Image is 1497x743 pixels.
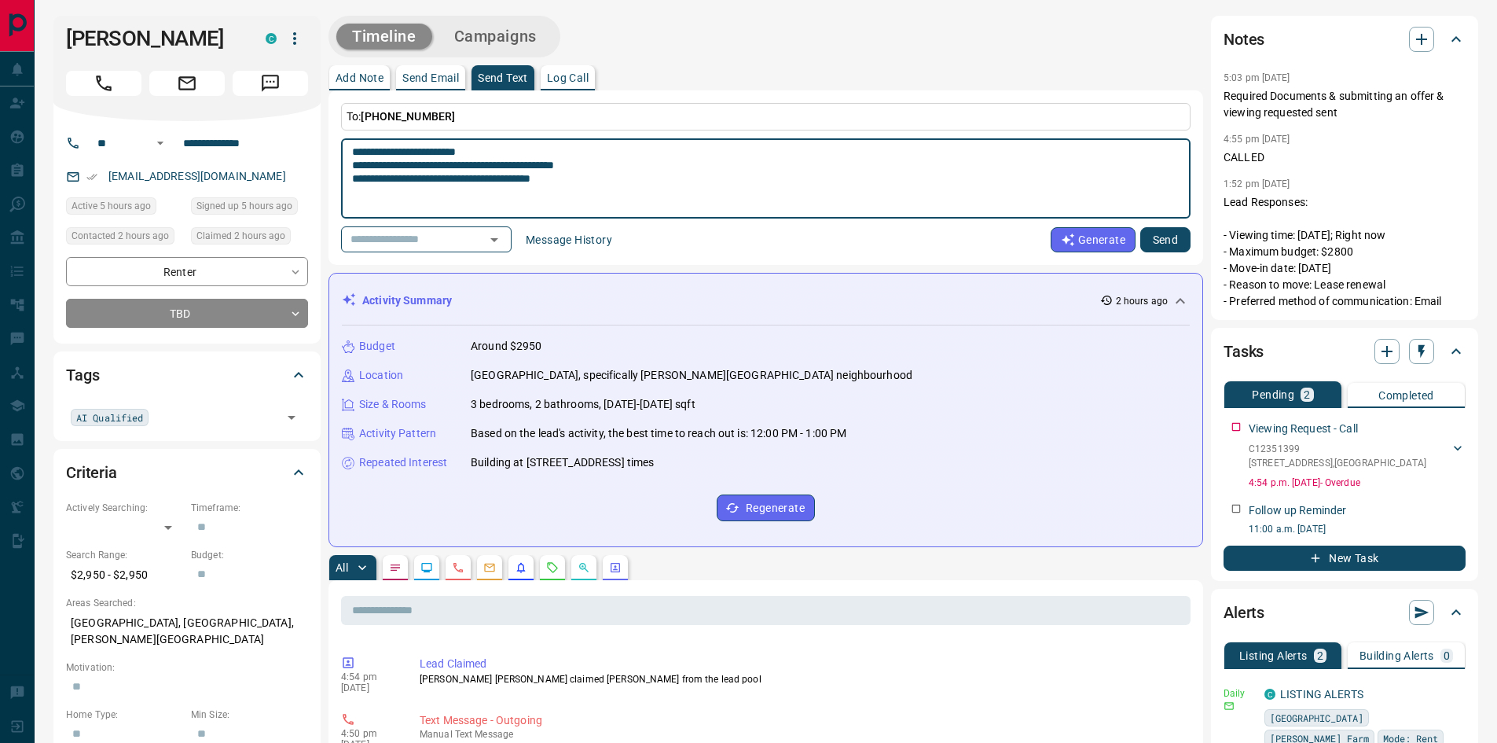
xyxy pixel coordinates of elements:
[1304,389,1310,400] p: 2
[1224,600,1264,625] h2: Alerts
[72,198,151,214] span: Active 5 hours ago
[336,72,383,83] p: Add Note
[1224,333,1466,370] div: Tasks
[420,672,1184,686] p: [PERSON_NAME] [PERSON_NAME] claimed [PERSON_NAME] from the lead pool
[341,671,396,682] p: 4:54 pm
[1140,227,1191,252] button: Send
[420,729,1184,740] p: Text Message
[1224,701,1235,712] svg: Email
[66,460,117,485] h2: Criteria
[471,425,846,442] p: Based on the lead's activity, the best time to reach out is: 12:00 PM - 1:00 PM
[389,561,402,574] svg: Notes
[362,292,452,309] p: Activity Summary
[66,596,308,610] p: Areas Searched:
[66,660,308,675] p: Motivation:
[1116,294,1168,308] p: 2 hours ago
[191,197,308,219] div: Fri Sep 12 2025
[266,33,277,44] div: condos.ca
[1224,546,1466,571] button: New Task
[66,548,183,562] p: Search Range:
[478,72,528,83] p: Send Text
[1444,650,1450,661] p: 0
[1249,522,1466,536] p: 11:00 a.m. [DATE]
[233,71,308,96] span: Message
[420,729,453,740] span: manual
[452,561,464,574] svg: Calls
[66,454,308,491] div: Criteria
[1224,339,1264,364] h2: Tasks
[359,425,436,442] p: Activity Pattern
[341,682,396,693] p: [DATE]
[1280,688,1363,701] a: LISTING ALERTS
[1249,442,1426,456] p: C12351399
[471,338,542,355] p: Around $2950
[471,367,912,384] p: [GEOGRAPHIC_DATA], specifically [PERSON_NAME][GEOGRAPHIC_DATA] neighbourhood
[336,24,432,50] button: Timeline
[402,72,459,83] p: Send Email
[483,561,496,574] svg: Emails
[1249,439,1466,473] div: C12351399[STREET_ADDRESS],[GEOGRAPHIC_DATA]
[1224,686,1255,701] p: Daily
[66,197,183,219] div: Fri Sep 12 2025
[1224,27,1264,52] h2: Notes
[1224,88,1466,121] p: Required Documents & submitting an offer & viewing requested sent
[361,110,455,123] span: [PHONE_NUMBER]
[66,299,308,328] div: TBD
[420,561,433,574] svg: Lead Browsing Activity
[196,228,285,244] span: Claimed 2 hours ago
[191,501,308,515] p: Timeframe:
[66,26,242,51] h1: [PERSON_NAME]
[66,562,183,588] p: $2,950 - $2,950
[1264,689,1275,700] div: condos.ca
[359,454,447,471] p: Repeated Interest
[1249,476,1466,490] p: 4:54 p.m. [DATE] - Overdue
[1249,421,1358,437] p: Viewing Request - Call
[86,171,97,182] svg: Email Verified
[1270,710,1363,726] span: [GEOGRAPHIC_DATA]
[420,656,1184,672] p: Lead Claimed
[1359,650,1434,661] p: Building Alerts
[1224,149,1466,166] p: CALLED
[336,562,348,573] p: All
[471,454,654,471] p: Building at [STREET_ADDRESS] times
[1249,502,1346,519] p: Follow up Reminder
[66,708,183,722] p: Home Type:
[516,227,622,252] button: Message History
[471,396,695,413] p: 3 bedrooms, 2 bathrooms, [DATE]-[DATE] sqft
[76,410,143,425] span: AI Qualified
[342,286,1190,315] div: Activity Summary2 hours ago
[1252,389,1294,400] p: Pending
[1239,650,1308,661] p: Listing Alerts
[1224,594,1466,631] div: Alerts
[1378,390,1434,401] p: Completed
[191,548,308,562] p: Budget:
[66,356,308,394] div: Tags
[341,103,1191,131] p: To:
[515,561,527,574] svg: Listing Alerts
[1051,227,1136,252] button: Generate
[1224,134,1290,145] p: 4:55 pm [DATE]
[66,362,99,388] h2: Tags
[359,338,395,355] p: Budget
[1224,20,1466,58] div: Notes
[1224,194,1466,310] p: Lead Responses: - Viewing time: [DATE]; Right now - Maximum budget: $2800 - Move-in date: [DATE] ...
[72,228,169,244] span: Contacted 2 hours ago
[66,71,141,96] span: Call
[66,610,308,653] p: [GEOGRAPHIC_DATA], [GEOGRAPHIC_DATA], [PERSON_NAME][GEOGRAPHIC_DATA]
[438,24,552,50] button: Campaigns
[578,561,590,574] svg: Opportunities
[547,72,589,83] p: Log Call
[483,229,505,251] button: Open
[420,712,1184,729] p: Text Message - Outgoing
[66,227,183,249] div: Fri Sep 12 2025
[1224,72,1290,83] p: 5:03 pm [DATE]
[66,257,308,286] div: Renter
[196,198,292,214] span: Signed up 5 hours ago
[1249,456,1426,470] p: [STREET_ADDRESS] , [GEOGRAPHIC_DATA]
[281,406,303,429] button: Open
[359,367,403,384] p: Location
[149,71,225,96] span: Email
[151,134,170,153] button: Open
[717,495,815,521] button: Regenerate
[1317,650,1323,661] p: 2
